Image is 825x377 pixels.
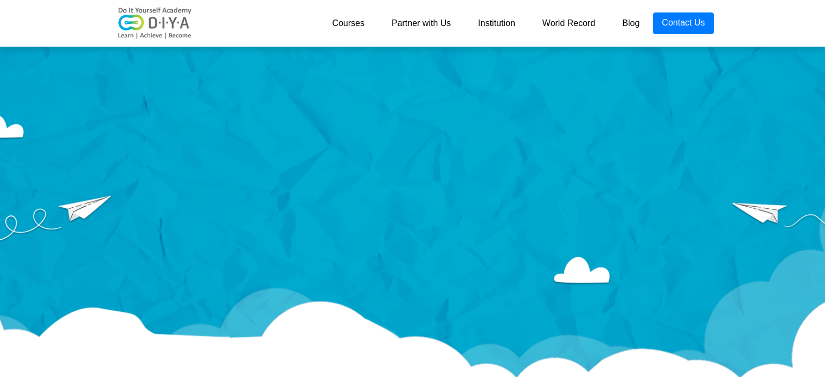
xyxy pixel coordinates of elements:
[464,12,528,34] a: Institution
[609,12,653,34] a: Blog
[318,12,378,34] a: Courses
[112,7,199,40] img: logo-v2.png
[653,12,713,34] a: Contact Us
[529,12,609,34] a: World Record
[378,12,464,34] a: Partner with Us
